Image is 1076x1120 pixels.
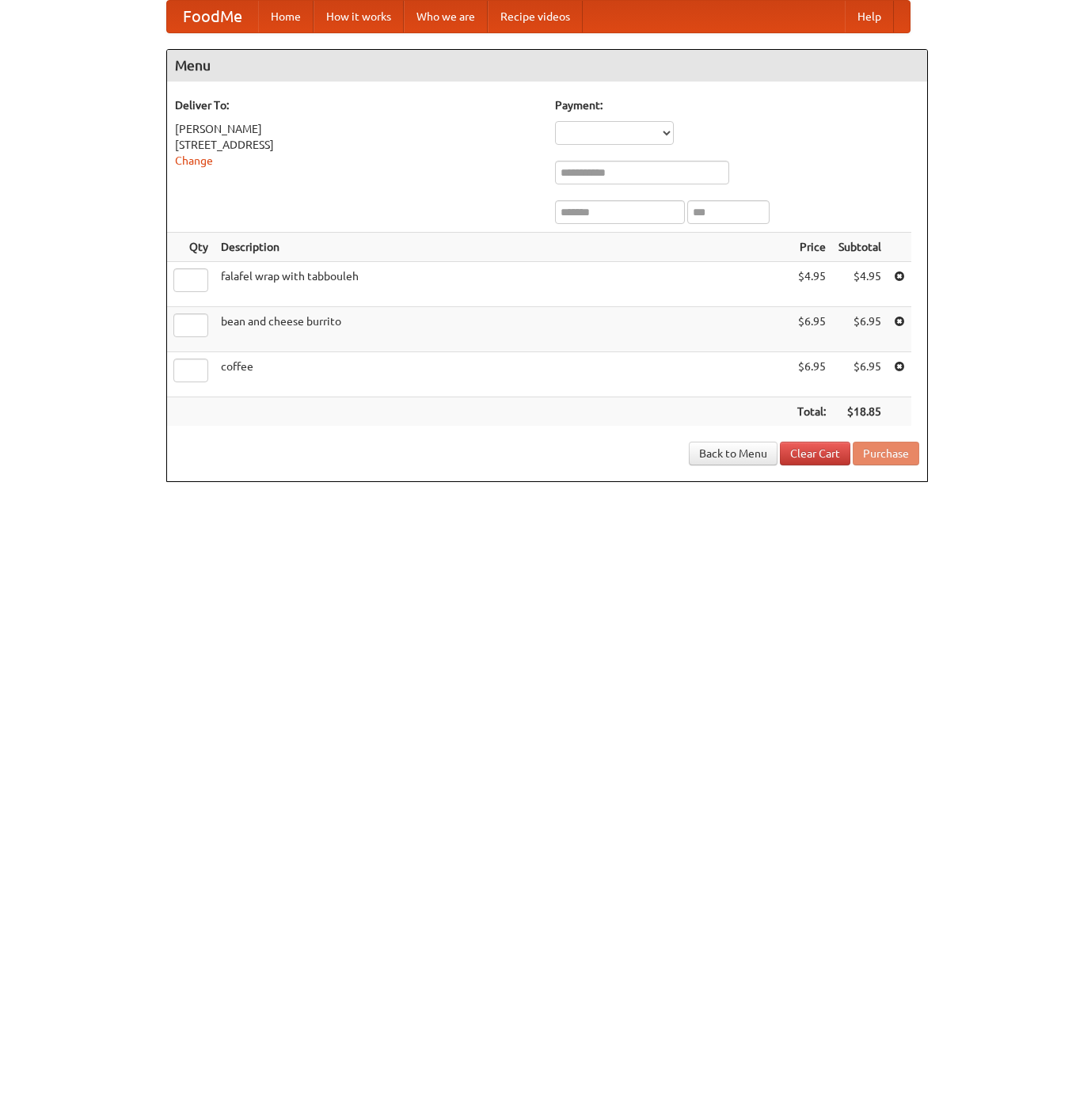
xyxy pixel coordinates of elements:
[780,442,850,465] a: Clear Cart
[555,97,919,113] h5: Payment:
[791,397,832,427] th: Total:
[215,352,791,397] td: coffee
[853,442,919,465] button: Purchase
[167,50,927,82] h4: Menu
[832,233,888,262] th: Subtotal
[832,307,888,352] td: $6.95
[167,1,258,32] a: FoodMe
[832,262,888,307] td: $4.95
[689,442,778,465] a: Back to Menu
[791,233,832,262] th: Price
[215,233,791,262] th: Description
[832,352,888,397] td: $6.95
[791,307,832,352] td: $6.95
[258,1,314,32] a: Home
[488,1,583,32] a: Recipe videos
[167,233,215,262] th: Qty
[175,121,539,137] div: [PERSON_NAME]
[175,137,539,153] div: [STREET_ADDRESS]
[314,1,404,32] a: How it works
[215,307,791,352] td: bean and cheese burrito
[791,352,832,397] td: $6.95
[175,97,539,113] h5: Deliver To:
[832,397,888,427] th: $18.85
[404,1,488,32] a: Who we are
[175,154,213,167] a: Change
[845,1,894,32] a: Help
[791,262,832,307] td: $4.95
[215,262,791,307] td: falafel wrap with tabbouleh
